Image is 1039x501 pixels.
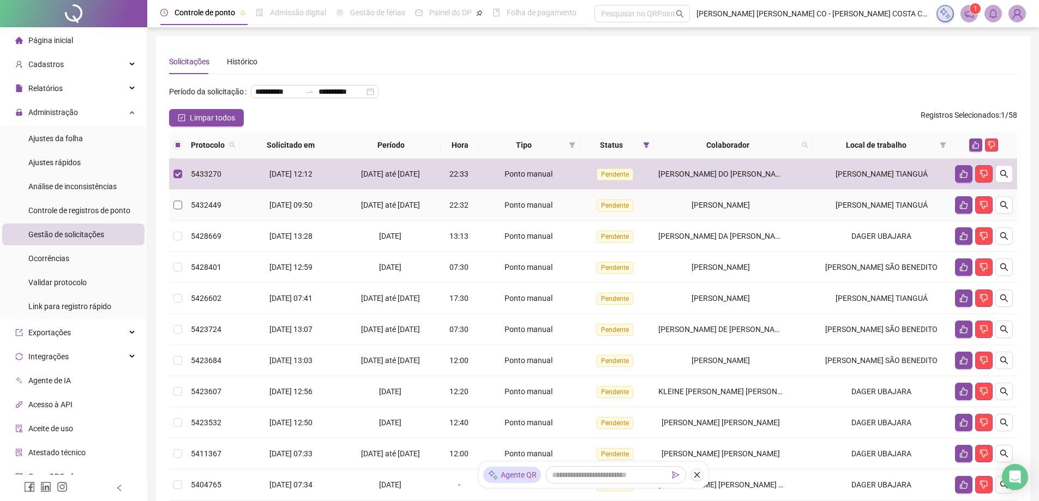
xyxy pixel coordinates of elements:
span: 07:30 [449,325,469,334]
span: [DATE] até [DATE] [361,449,420,458]
span: Acesso à API [28,400,73,409]
span: 5423607 [191,387,221,396]
span: [DATE] [379,232,401,240]
span: Admissão digital [270,8,326,17]
span: Validar protocolo [28,278,87,287]
span: home [15,37,23,44]
span: 1 [974,5,977,13]
span: file [15,84,23,92]
span: like [959,263,968,271]
span: [DATE] 12:12 [269,170,313,178]
span: sun [336,9,344,16]
span: [DATE] 13:28 [269,232,313,240]
td: [PERSON_NAME] TIANGUÁ [813,159,951,190]
span: 22:32 [449,201,469,209]
span: Pendente [597,386,633,398]
span: [DATE] 12:50 [269,418,313,427]
span: search [800,137,810,153]
span: Ponto manual [505,387,552,396]
span: filter [940,142,946,148]
span: Análise de inconsistências [28,182,117,191]
td: [PERSON_NAME] TIANGUÁ [813,190,951,221]
span: [DATE] 07:33 [269,449,313,458]
span: close [693,471,701,479]
span: qrcode [15,473,23,480]
div: Histórico [227,56,257,68]
span: Controle de registros de ponto [28,206,130,215]
span: Colaborador [658,139,797,151]
span: like [959,480,968,489]
span: [DATE] até [DATE] [361,294,420,303]
span: Integrações [28,352,69,361]
span: solution [15,449,23,456]
span: dislike [980,325,988,334]
span: Ponto manual [505,201,552,209]
span: 12:00 [449,356,469,365]
span: Pendente [597,293,633,305]
span: search [802,142,808,148]
span: 12:40 [449,418,469,427]
span: Página inicial [28,36,73,45]
span: 07:30 [449,263,469,271]
span: Ajustes rápidos [28,158,81,167]
span: notification [964,9,974,19]
span: like [959,449,968,458]
span: search [1000,170,1008,178]
td: DAGER UBAJARA [813,438,951,469]
span: [PERSON_NAME] DA [PERSON_NAME] [658,232,788,240]
span: Pendente [597,324,633,336]
span: search [229,142,236,148]
span: [DATE] até [DATE] [361,170,420,178]
span: [PERSON_NAME] [692,201,750,209]
span: Ocorrências [28,254,69,263]
span: like [959,356,968,365]
span: [DATE] até [DATE] [361,325,420,334]
span: like [959,294,968,303]
span: search [1000,294,1008,303]
span: lock [15,108,23,116]
span: [DATE] 13:03 [269,356,313,365]
span: like [959,325,968,334]
span: [DATE] até [DATE] [361,201,420,209]
span: [PERSON_NAME] [692,263,750,271]
span: Ponto manual [505,170,552,178]
th: Hora [441,132,479,159]
span: [DATE] 13:07 [269,325,313,334]
span: [DATE] [379,418,401,427]
img: sparkle-icon.fc2bf0ac1784a2077858766a79e2daf3.svg [488,469,499,481]
span: [DATE] [379,387,401,396]
span: Exportações [28,328,71,337]
span: [DATE] 09:50 [269,201,313,209]
span: Link para registro rápido [28,302,111,311]
span: 5404765 [191,480,221,489]
label: Período da solicitação [169,83,251,100]
td: [PERSON_NAME] SÃO BENEDITO [813,314,951,345]
span: 12:20 [449,387,469,396]
div: Solicitações [169,56,209,68]
span: 5411367 [191,449,221,458]
span: dashboard [415,9,423,16]
span: 5423532 [191,418,221,427]
div: Agente QR [483,467,541,483]
span: [DATE] 07:34 [269,480,313,489]
span: [DATE] até [DATE] [361,356,420,365]
td: DAGER UBAJARA [813,469,951,500]
span: [PERSON_NAME] [692,294,750,303]
span: like [959,387,968,396]
span: [PERSON_NAME] DO [PERSON_NAME] PARENTE [658,170,823,178]
span: 22:33 [449,170,469,178]
span: filter [641,137,652,153]
th: Solicitado em [240,132,341,159]
span: Pendente [597,168,633,180]
span: dislike [980,449,988,458]
span: search [1000,232,1008,240]
span: 17:30 [449,294,469,303]
span: Administração [28,108,78,117]
span: 5432449 [191,201,221,209]
span: Ponto manual [505,418,552,427]
span: clock-circle [160,9,168,16]
span: [DATE] 12:56 [269,387,313,396]
span: Limpar todos [190,112,235,124]
span: Ponto manual [505,232,552,240]
span: [PERSON_NAME] [PERSON_NAME] [662,449,780,458]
